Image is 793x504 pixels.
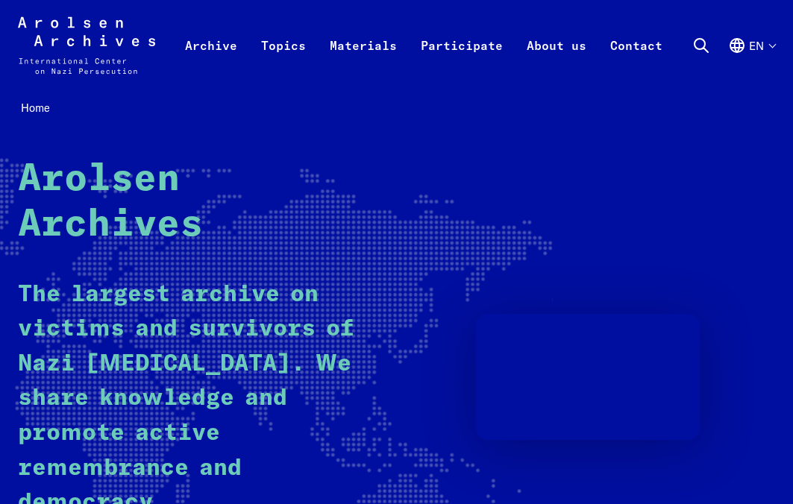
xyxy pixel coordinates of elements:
a: Materials [318,32,409,92]
strong: Arolsen Archives [18,160,203,244]
button: English, language selection [728,37,775,86]
nav: Breadcrumb [18,97,775,119]
a: About us [515,32,598,92]
nav: Primary [173,16,674,75]
a: Topics [249,32,318,92]
span: Home [21,101,50,115]
a: Archive [173,32,249,92]
a: Participate [409,32,515,92]
a: Contact [598,32,674,92]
